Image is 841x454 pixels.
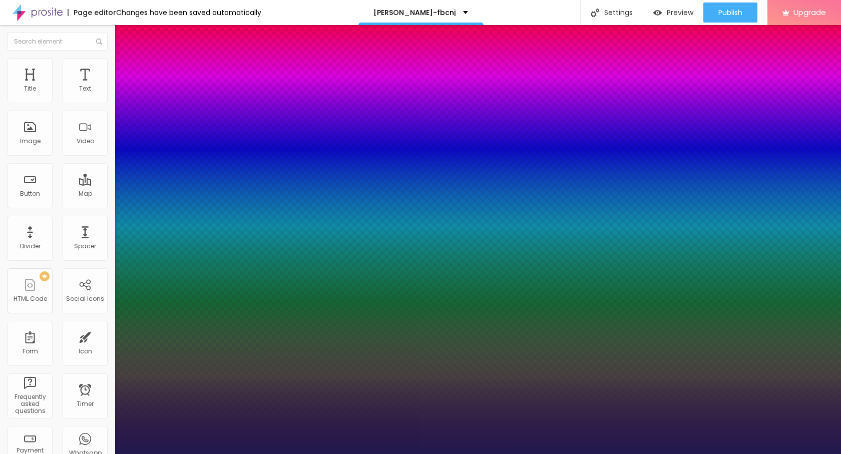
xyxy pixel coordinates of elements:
[74,243,96,250] div: Spacer
[96,39,102,45] img: Icone
[8,33,108,51] input: Search element
[24,85,36,92] div: Title
[79,190,92,197] div: Map
[373,9,456,16] p: [PERSON_NAME]-fbcnj
[77,138,94,145] div: Video
[68,9,116,16] div: Page editor
[79,85,91,92] div: Text
[79,348,92,355] div: Icon
[20,138,41,145] div: Image
[66,295,104,302] div: Social Icons
[667,9,693,17] span: Preview
[10,393,50,415] div: Frequently asked questions
[718,9,742,17] span: Publish
[703,3,757,23] button: Publish
[77,400,94,407] div: Timer
[653,9,662,17] img: view-1.svg
[793,8,826,17] span: Upgrade
[20,243,41,250] div: Divider
[643,3,703,23] button: Preview
[14,295,47,302] div: HTML Code
[591,9,599,17] img: Icone
[20,190,40,197] div: Button
[116,9,261,16] div: Changes have been saved automatically
[23,348,38,355] div: Form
